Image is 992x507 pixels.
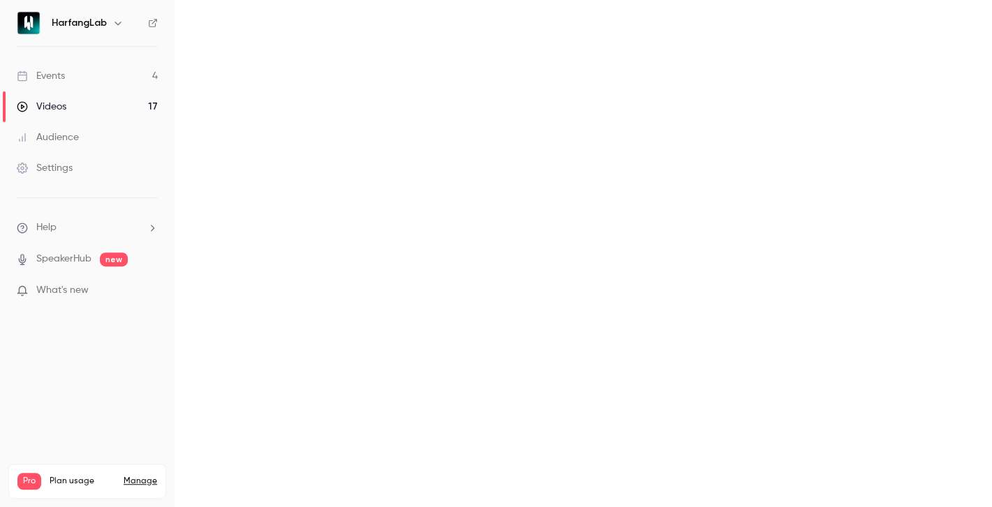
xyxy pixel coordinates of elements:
div: Audience [17,130,79,144]
iframe: Noticeable Trigger [141,285,158,297]
img: HarfangLab [17,12,40,34]
div: Settings [17,161,73,175]
a: Manage [124,476,157,487]
span: Help [36,220,57,235]
h6: HarfangLab [52,16,107,30]
div: Events [17,69,65,83]
a: SpeakerHub [36,252,91,266]
span: Plan usage [50,476,115,487]
span: Pro [17,473,41,490]
li: help-dropdown-opener [17,220,158,235]
div: Videos [17,100,66,114]
span: What's new [36,283,89,298]
span: new [100,252,128,266]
